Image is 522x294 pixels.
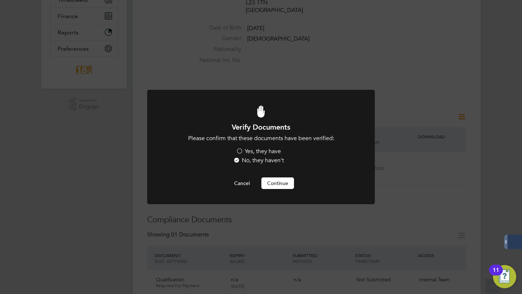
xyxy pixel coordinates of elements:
button: Cancel [228,177,256,189]
button: Open Resource Center, 11 new notifications [493,265,516,288]
p: Please confirm that these documents have been verified: [167,135,355,142]
button: Continue [261,177,294,189]
div: 11 [493,270,499,280]
h1: Verify Documents [167,122,355,132]
label: Yes, they have [236,148,281,155]
label: No, they haven't [233,157,284,164]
